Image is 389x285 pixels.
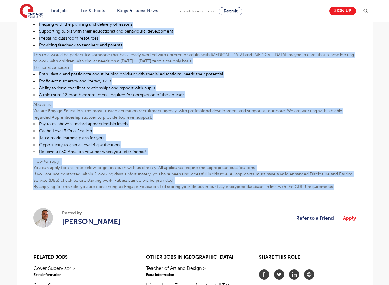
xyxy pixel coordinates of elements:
li: A minimum 12 month commitment required for completion of the courser [33,91,356,98]
p: By applying for this role, you are consenting to Engage Education Ltd storing your details in our... [33,184,356,190]
li: Providing feedback to teachers and parents [33,42,356,49]
h2: Share this role [259,255,356,263]
a: For Schools [81,8,105,13]
a: [PERSON_NAME] [62,216,120,227]
a: Recruit [219,7,242,15]
a: Teacher of Art and Design >Extra information [146,265,243,277]
h2: Other jobs in [GEOGRAPHIC_DATA] [146,255,243,260]
p: We are Engage Education, the most trusted education recruitment agency, with professional develop... [33,108,356,120]
a: Cover Supervisor >Extra information [33,265,130,277]
li: Ability to form excellent relationships and rapport with pupils [33,85,356,91]
li: Enthusiastic and passionate about helping children with special educational needs their potential [33,71,356,78]
a: Sign up [329,7,356,15]
h2: Related jobs [33,255,130,260]
li: Supporting pupils with their educational and behavioural development [33,28,356,35]
a: Find jobs [51,8,69,13]
li: Preparing classroom resources [33,35,356,42]
span: Posted by [62,210,120,216]
a: Apply [343,214,356,222]
p: If you are not contacted within 2 working days, unfortunately, you have been unsuccessful in this... [33,171,356,184]
a: Refer to a Friend [296,214,339,222]
b: The ideal candidate: [33,65,72,70]
img: Engage Education [20,4,43,19]
span: Recruit [224,9,238,13]
a: Blogs & Latest News [117,8,158,13]
span: Extra information [146,272,243,277]
p: You can apply for this role below or get in touch with us directly. All applicants require the ap... [33,165,356,171]
li: Pay rates above standard apprenticeship levels [33,120,356,127]
li: Opportunity to gain a Level 4 qualification [33,141,356,148]
span: Schools looking for staff [179,9,218,13]
span: Extra information [33,272,130,277]
li: Cache Level 3 Qualification [33,127,356,134]
b: About us: [33,102,52,107]
li: Helping with the planning and delivery of lessons [33,21,356,28]
li: Tailor made learning plans for you. [33,134,356,141]
p: This role would be perfect for someone that has already worked with children or adults with [MEDI... [33,52,356,64]
li: Proficient numeracy and literacy skills [33,78,356,85]
li: Receive a £50 Amazon voucher when you refer friends! [33,148,356,155]
b: How to apply: [33,159,61,164]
